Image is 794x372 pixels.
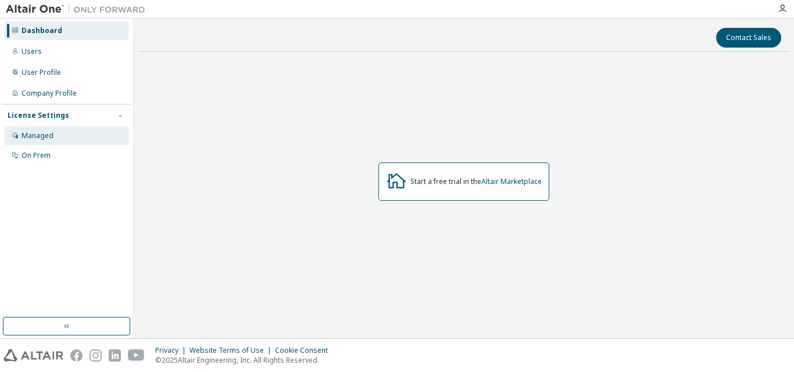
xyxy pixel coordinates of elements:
[109,349,121,362] img: linkedin.svg
[410,177,542,186] div: Start a free trial in the
[22,68,61,77] div: User Profile
[22,131,53,140] div: Managed
[70,349,83,362] img: facebook.svg
[22,26,62,35] div: Dashboard
[275,346,335,355] div: Cookie Consent
[155,355,335,365] p: © 2025 Altair Engineering, Inc. All Rights Reserved.
[8,111,69,120] div: License Settings
[481,176,542,186] a: Altair Marketplace
[6,3,151,15] img: Altair One
[22,151,51,160] div: On Prem
[22,47,42,56] div: Users
[189,346,275,355] div: Website Terms of Use
[128,349,145,362] img: youtube.svg
[3,349,63,362] img: altair_logo.svg
[90,349,102,362] img: instagram.svg
[22,89,77,98] div: Company Profile
[155,346,189,355] div: Privacy
[716,28,781,48] button: Contact Sales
